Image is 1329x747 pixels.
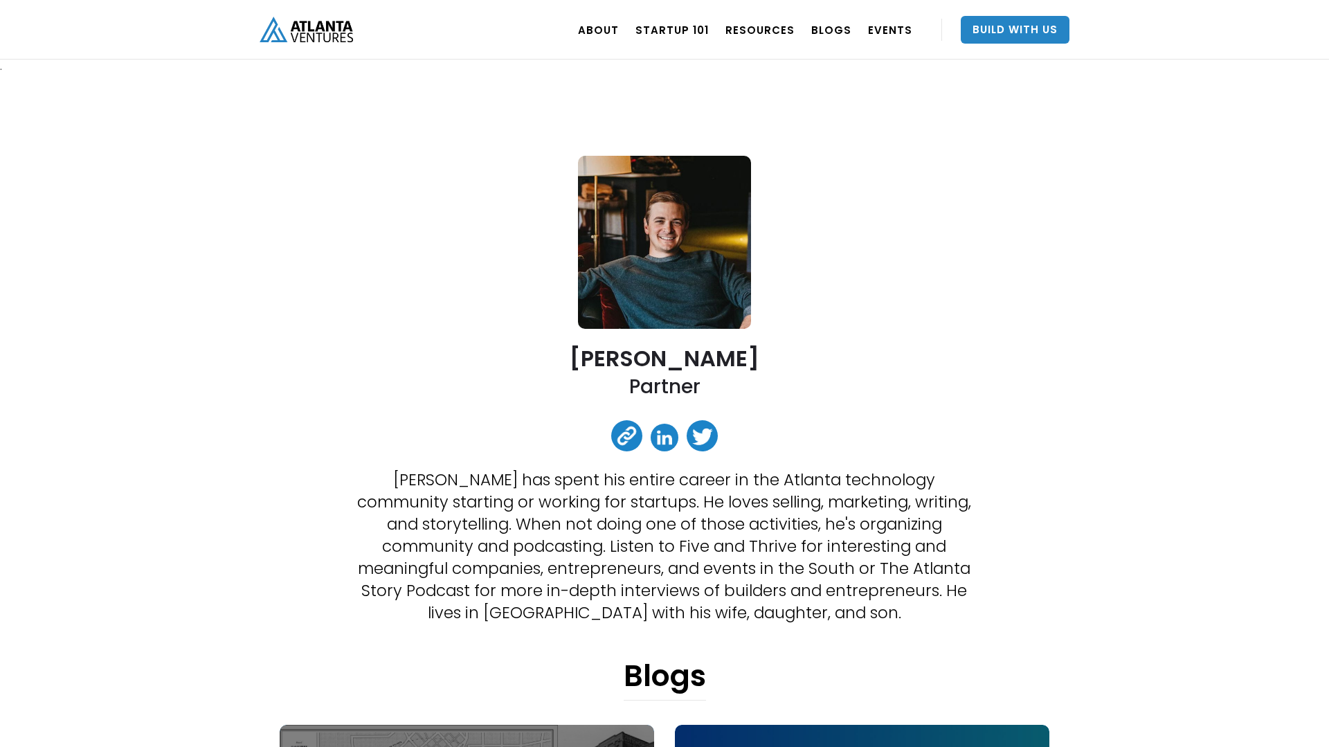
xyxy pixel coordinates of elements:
a: RESOURCES [725,10,795,49]
a: EVENTS [868,10,912,49]
a: Startup 101 [635,10,709,49]
a: Build With Us [961,16,1069,44]
h1: Blogs [624,658,706,701]
a: BLOGS [811,10,851,49]
h2: [PERSON_NAME] [570,346,759,370]
p: [PERSON_NAME] has spent his entire career in the Atlanta technology community starting or working... [356,469,973,624]
a: ABOUT [578,10,619,49]
h2: Partner [629,374,700,399]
